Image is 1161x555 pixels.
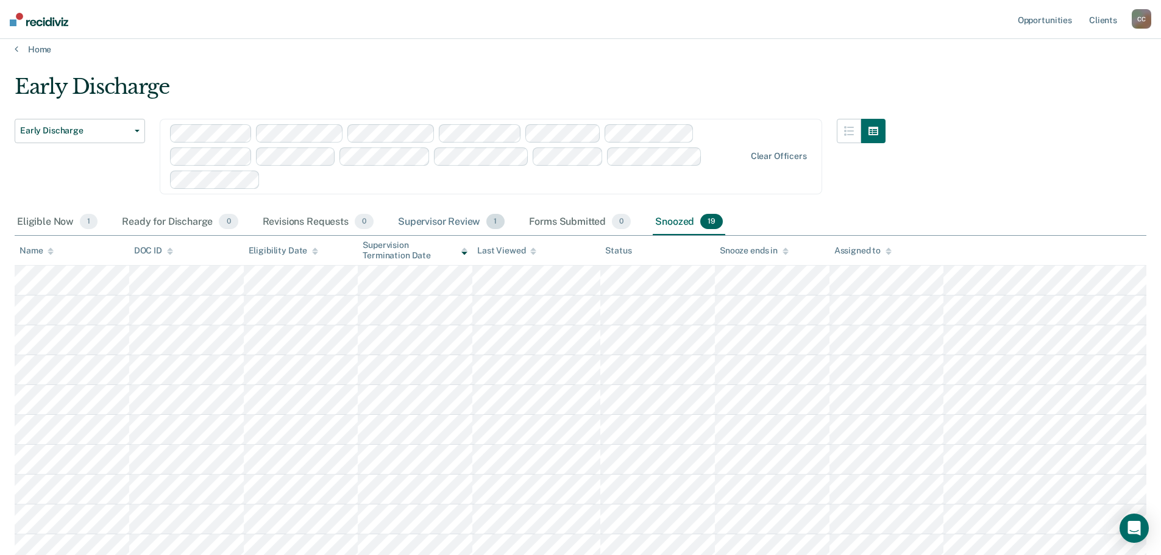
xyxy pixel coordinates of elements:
[363,240,467,261] div: Supervision Termination Date
[260,209,376,236] div: Revisions Requests0
[477,246,536,256] div: Last Viewed
[653,209,725,236] div: Snoozed19
[700,214,723,230] span: 19
[720,246,789,256] div: Snooze ends in
[1132,9,1151,29] button: CC
[219,214,238,230] span: 0
[119,209,240,236] div: Ready for Discharge0
[80,214,98,230] span: 1
[15,119,145,143] button: Early Discharge
[20,246,54,256] div: Name
[486,214,504,230] span: 1
[15,74,886,109] div: Early Discharge
[10,13,68,26] img: Recidiviz
[20,125,130,136] span: Early Discharge
[612,214,631,230] span: 0
[527,209,634,236] div: Forms Submitted0
[1120,514,1149,543] div: Open Intercom Messenger
[15,209,100,236] div: Eligible Now1
[751,151,807,161] div: Clear officers
[605,246,631,256] div: Status
[1132,9,1151,29] div: C C
[249,246,319,256] div: Eligibility Date
[134,246,173,256] div: DOC ID
[355,214,374,230] span: 0
[834,246,892,256] div: Assigned to
[396,209,507,236] div: Supervisor Review1
[15,44,1146,55] a: Home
